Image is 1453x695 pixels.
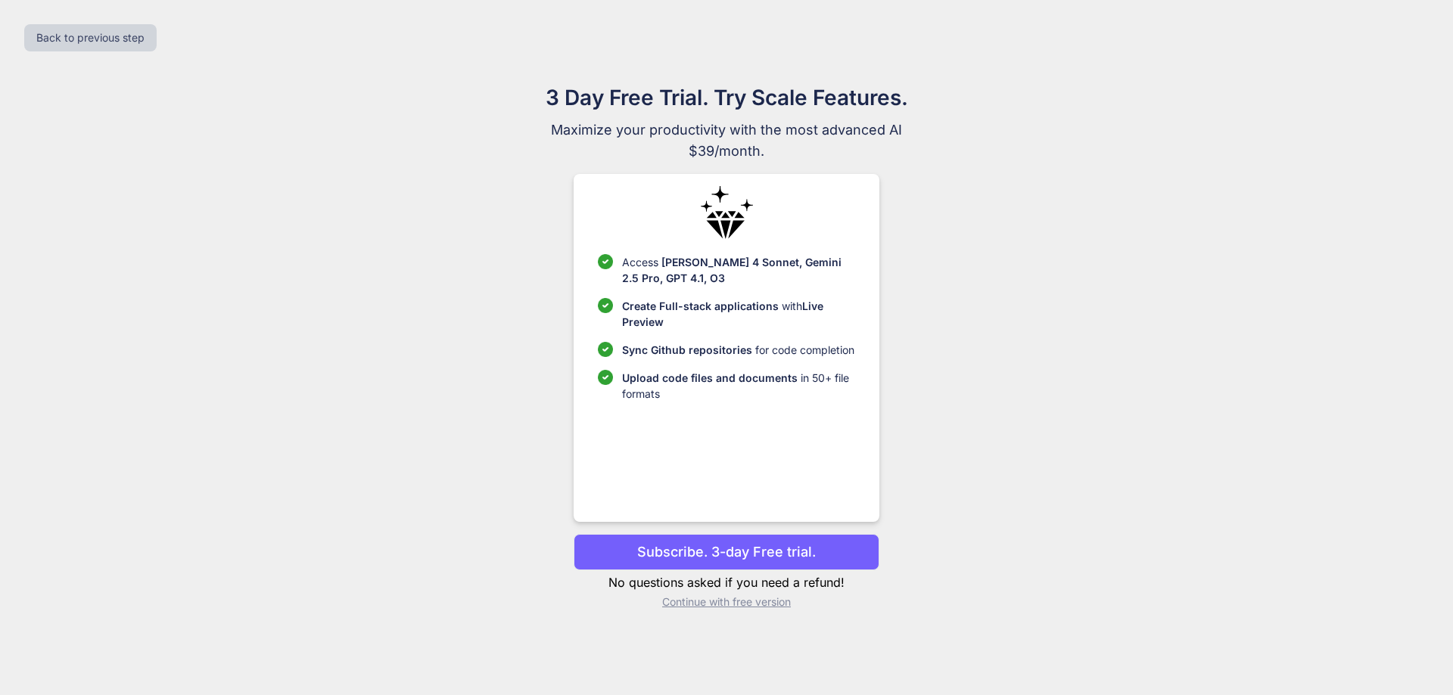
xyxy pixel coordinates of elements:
[622,343,752,356] span: Sync Github repositories
[472,141,981,162] span: $39/month.
[574,573,879,591] p: No questions asked if you need a refund!
[598,342,613,357] img: checklist
[598,298,613,313] img: checklist
[622,256,842,284] span: [PERSON_NAME] 4 Sonnet, Gemini 2.5 Pro, GPT 4.1, O3
[622,298,854,330] p: with
[622,370,854,402] p: in 50+ file formats
[622,254,854,286] p: Access
[622,299,782,312] span: Create Full-stack applications
[574,594,879,610] p: Continue with free version
[472,82,981,113] h1: 3 Day Free Trial. Try Scale Features.
[598,370,613,385] img: checklist
[622,371,798,384] span: Upload code files and documents
[637,541,816,562] p: Subscribe. 3-day Free trial.
[598,254,613,269] img: checklist
[472,119,981,141] span: Maximize your productivity with the most advanced AI
[574,534,879,570] button: Subscribe. 3-day Free trial.
[24,24,157,51] button: Back to previous step
[622,342,854,358] p: for code completion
